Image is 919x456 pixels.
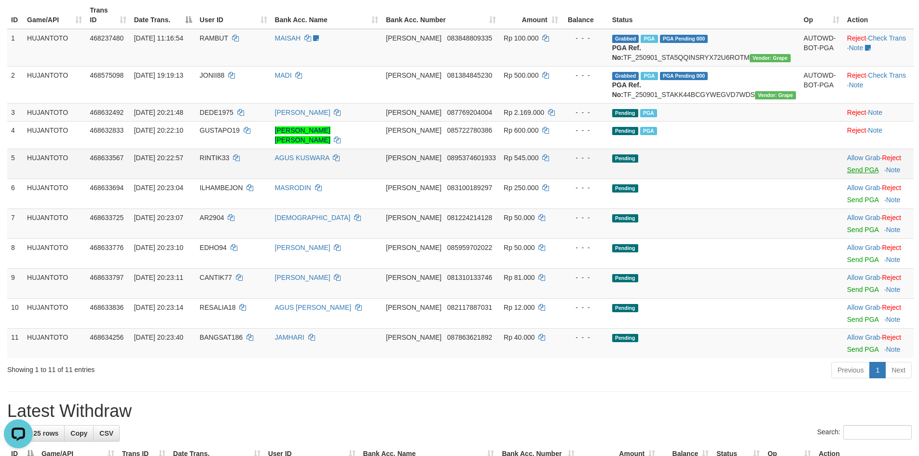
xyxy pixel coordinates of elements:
[386,34,441,42] span: [PERSON_NAME]
[23,208,86,238] td: HUJANTOTO
[612,274,638,282] span: Pending
[847,154,882,162] span: ·
[134,244,183,251] span: [DATE] 20:23:10
[7,208,23,238] td: 7
[134,184,183,192] span: [DATE] 20:23:04
[504,34,538,42] span: Rp 100.000
[90,34,123,42] span: 468237480
[843,149,914,179] td: ·
[612,184,638,193] span: Pending
[130,1,196,29] th: Date Trans.: activate to sort column descending
[134,71,183,79] span: [DATE] 19:19:13
[447,214,492,221] span: Copy 081224214128 to clipboard
[612,109,638,117] span: Pending
[882,244,901,251] a: Reject
[504,126,538,134] span: Rp 600.000
[847,126,866,134] a: Reject
[612,304,638,312] span: Pending
[847,256,878,263] a: Send PGA
[447,333,492,341] span: Copy 087863621892 to clipboard
[134,333,183,341] span: [DATE] 20:23:40
[504,274,535,281] span: Rp 81.000
[200,274,232,281] span: CANTIK77
[612,35,639,43] span: Grabbed
[640,109,657,117] span: Marked by aeosyak
[90,184,123,192] span: 468633694
[566,183,604,193] div: - - -
[882,154,901,162] a: Reject
[504,154,538,162] span: Rp 545.000
[386,333,441,341] span: [PERSON_NAME]
[847,316,878,323] a: Send PGA
[849,81,864,89] a: Note
[847,333,882,341] span: ·
[847,244,882,251] span: ·
[608,29,800,67] td: TF_250901_STA5QQINSRYX72U6ROTM
[800,29,843,67] td: AUTOWD-BOT-PGA
[90,214,123,221] span: 468633725
[886,345,901,353] a: Note
[847,34,866,42] a: Reject
[90,274,123,281] span: 468633797
[612,127,638,135] span: Pending
[90,244,123,251] span: 468633776
[7,401,912,421] h1: Latest Withdraw
[847,214,882,221] span: ·
[90,109,123,116] span: 468632492
[847,345,878,353] a: Send PGA
[847,71,866,79] a: Reject
[7,1,23,29] th: ID
[831,362,870,378] a: Previous
[7,328,23,358] td: 11
[4,4,33,33] button: Open LiveChat chat widget
[7,66,23,103] td: 2
[23,66,86,103] td: HUJANTOTO
[868,71,906,79] a: Check Trans
[200,34,228,42] span: RAMBUT
[847,184,880,192] a: Allow Grab
[70,429,87,437] span: Copy
[843,268,914,298] td: ·
[7,268,23,298] td: 9
[134,214,183,221] span: [DATE] 20:23:07
[504,109,544,116] span: Rp 2.169.000
[817,425,912,440] label: Search:
[23,268,86,298] td: HUJANTOTO
[386,214,441,221] span: [PERSON_NAME]
[200,214,224,221] span: AR2904
[843,298,914,328] td: ·
[134,109,183,116] span: [DATE] 20:21:48
[447,274,492,281] span: Copy 081310133746 to clipboard
[64,425,94,442] a: Copy
[843,66,914,103] td: · ·
[566,33,604,43] div: - - -
[847,274,880,281] a: Allow Grab
[271,1,382,29] th: Bank Acc. Name: activate to sort column ascending
[886,196,901,204] a: Note
[849,44,864,52] a: Note
[200,109,233,116] span: DEDE1975
[755,91,796,99] span: Vendor URL: https://settle31.1velocity.biz
[86,1,130,29] th: Trans ID: activate to sort column ascending
[275,34,301,42] a: MAISAH
[843,103,914,121] td: ·
[500,1,562,29] th: Amount: activate to sort column ascending
[843,1,914,29] th: Action
[386,71,441,79] span: [PERSON_NAME]
[275,304,352,311] a: AGUS [PERSON_NAME]
[566,125,604,135] div: - - -
[660,35,708,43] span: PGA Pending
[7,179,23,208] td: 6
[90,126,123,134] span: 468632833
[200,154,229,162] span: RINTIK33
[7,121,23,149] td: 4
[660,72,708,80] span: PGA Pending
[847,226,878,234] a: Send PGA
[566,213,604,222] div: - - -
[275,274,330,281] a: [PERSON_NAME]
[200,71,224,79] span: JONII88
[882,184,901,192] a: Reject
[882,214,901,221] a: Reject
[843,179,914,208] td: ·
[200,126,240,134] span: GUSTAPO19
